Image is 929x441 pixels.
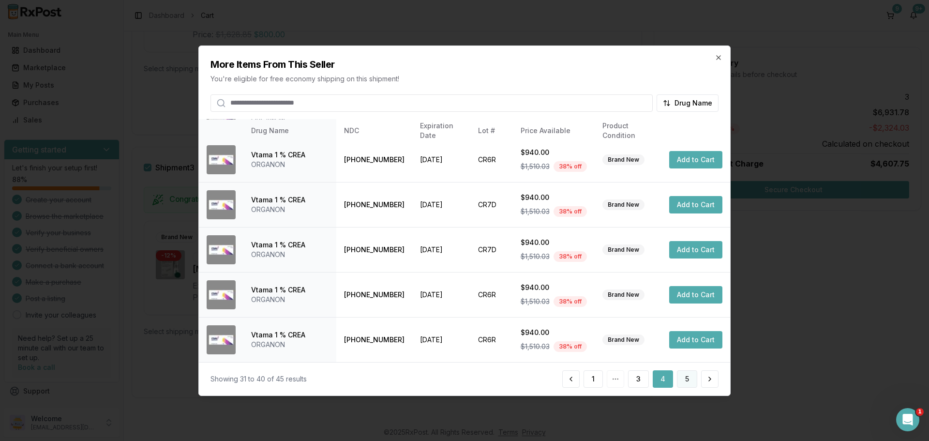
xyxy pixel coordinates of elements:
p: You're eligible for free economy shipping on this shipment! [210,74,719,83]
div: Vtama 1 % CREA [251,240,305,250]
div: ORGANON [251,340,329,350]
th: NDC [336,119,412,142]
img: Vtama 1 % CREA [207,145,236,174]
iframe: Intercom live chat [896,408,919,431]
td: [DATE] [412,317,470,362]
td: [DATE] [412,137,470,182]
th: Lot # [470,119,513,142]
div: Brand New [602,154,644,165]
span: $1,510.03 [521,297,550,306]
th: Price Available [513,119,595,142]
div: ORGANON [251,295,329,304]
span: $1,510.03 [521,207,550,216]
div: 38 % off [554,161,587,172]
th: Drug Name [243,119,336,142]
div: Brand New [602,199,644,210]
div: 38 % off [554,296,587,307]
th: Product Condition [595,119,661,142]
td: [PHONE_NUMBER] [336,182,412,227]
div: $940.00 [521,328,587,337]
div: ORGANON [251,250,329,259]
img: Vtama 1 % CREA [207,235,236,264]
div: 38 % off [554,206,587,217]
div: Brand New [602,289,644,300]
button: 5 [677,370,697,388]
img: Vtama 1 % CREA [207,280,236,309]
td: [PHONE_NUMBER] [336,272,412,317]
td: CR6R [470,137,513,182]
div: ORGANON [251,160,329,169]
div: ORGANON [251,205,329,214]
span: $1,510.03 [521,342,550,351]
button: Add to Cart [669,196,722,213]
img: Vtama 1 % CREA [207,190,236,219]
div: $940.00 [521,148,587,157]
span: $1,510.03 [521,162,550,171]
td: [DATE] [412,227,470,272]
td: CR7D [470,227,513,272]
button: Add to Cart [669,286,722,304]
div: Vtama 1 % CREA [251,150,305,160]
div: Vtama 1 % CREA [251,330,305,340]
div: Vtama 1 % CREA [251,195,305,205]
span: $1,510.03 [521,252,550,261]
div: Vtama 1 % CREA [251,285,305,295]
button: 4 [653,370,673,388]
button: 3 [628,370,649,388]
img: Vtama 1 % CREA [207,325,236,354]
button: Drug Name [657,94,719,111]
td: CR6R [470,272,513,317]
div: $940.00 [521,238,587,247]
div: $940.00 [521,283,587,292]
div: Brand New [602,335,644,345]
div: $940.00 [521,193,587,202]
button: Add to Cart [669,241,722,259]
td: CR7D [470,182,513,227]
button: Add to Cart [669,151,722,168]
div: Brand New [602,244,644,255]
span: 1 [916,408,924,416]
div: Showing 31 to 40 of 45 results [210,374,307,384]
button: 1 [584,370,603,388]
td: [PHONE_NUMBER] [336,317,412,362]
div: 38 % off [554,251,587,262]
td: CR6R [470,317,513,362]
div: 38 % off [554,341,587,352]
th: Expiration Date [412,119,470,142]
td: [PHONE_NUMBER] [336,227,412,272]
button: Add to Cart [669,331,722,349]
td: [DATE] [412,182,470,227]
td: [PHONE_NUMBER] [336,137,412,182]
span: Drug Name [674,98,712,107]
td: [DATE] [412,272,470,317]
h2: More Items From This Seller [210,57,719,71]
